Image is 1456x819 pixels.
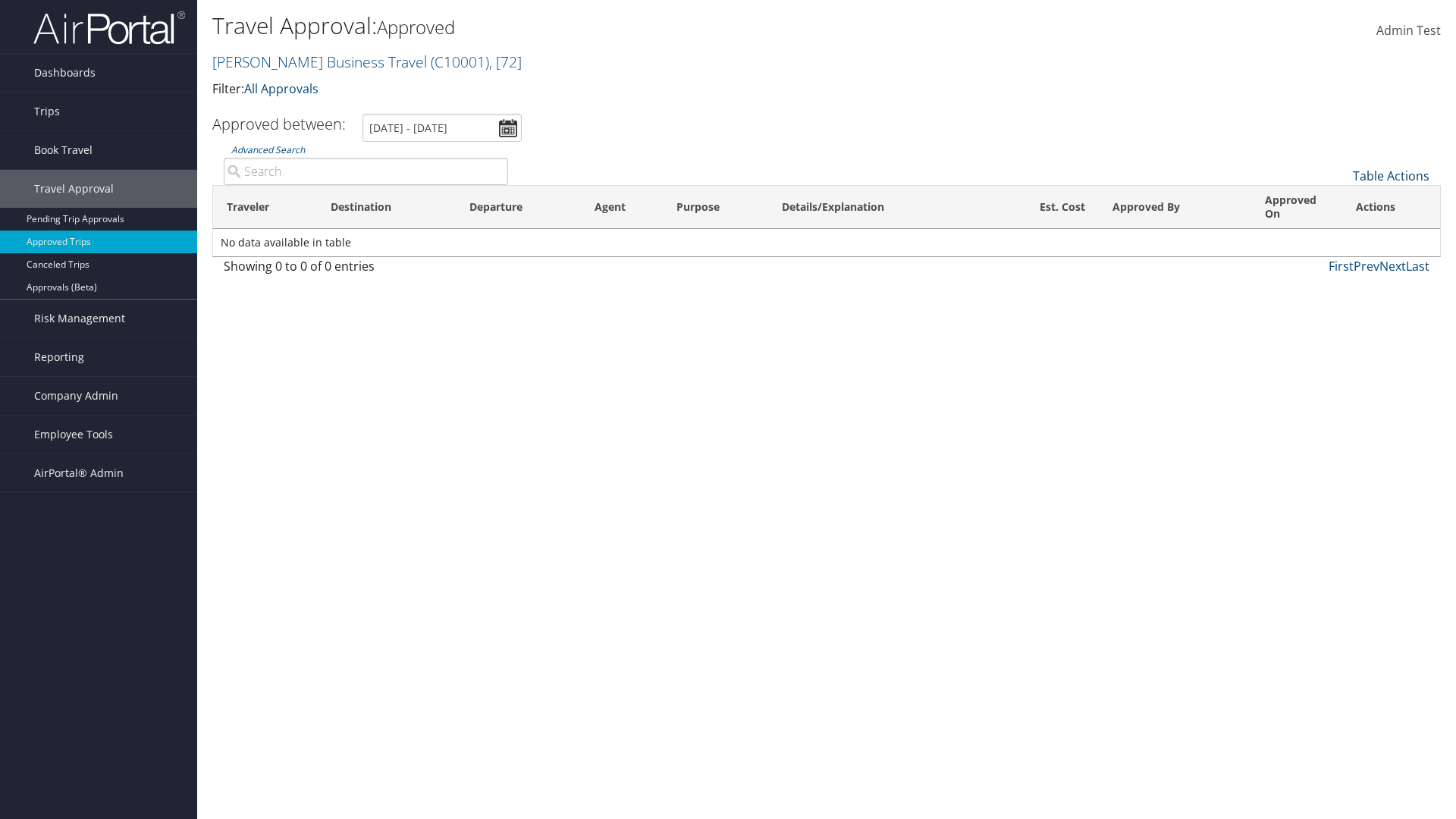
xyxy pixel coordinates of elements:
span: ( C10001 ) [431,52,489,72]
input: Advanced Search [224,158,508,185]
a: First [1329,258,1354,275]
th: Purpose [663,186,768,229]
span: Admin Test [1376,22,1441,39]
th: Departure: activate to sort column ascending [456,186,581,229]
span: AirPortal® Admin [34,454,124,492]
div: Showing 0 to 0 of 0 entries [224,257,508,283]
th: Est. Cost: activate to sort column ascending [989,186,1099,229]
span: Company Admin [34,377,118,415]
th: Approved By: activate to sort column ascending [1099,186,1252,229]
span: Trips [34,93,60,130]
a: All Approvals [244,80,318,97]
td: No data available in table [213,229,1440,256]
a: Prev [1354,258,1379,275]
span: Travel Approval [34,170,114,208]
th: Actions [1342,186,1440,229]
th: Traveler: activate to sort column ascending [213,186,317,229]
span: Reporting [34,338,84,376]
a: Admin Test [1376,8,1441,55]
span: Dashboards [34,54,96,92]
a: Last [1406,258,1429,275]
h1: Travel Approval: [212,10,1031,42]
span: , [ 72 ] [489,52,522,72]
span: Book Travel [34,131,93,169]
a: Table Actions [1353,168,1429,184]
h3: Approved between: [212,114,346,134]
input: [DATE] - [DATE] [362,114,522,142]
span: Risk Management [34,300,125,337]
span: Employee Tools [34,416,113,453]
small: Approved [377,14,455,39]
a: Next [1379,258,1406,275]
a: [PERSON_NAME] Business Travel [212,52,522,72]
th: Details/Explanation [768,186,988,229]
p: Filter: [212,80,1031,99]
img: airportal-logo.png [33,10,185,45]
a: Advanced Search [231,143,305,156]
th: Approved On: activate to sort column ascending [1251,186,1342,229]
th: Agent [581,186,663,229]
th: Destination: activate to sort column ascending [317,186,456,229]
